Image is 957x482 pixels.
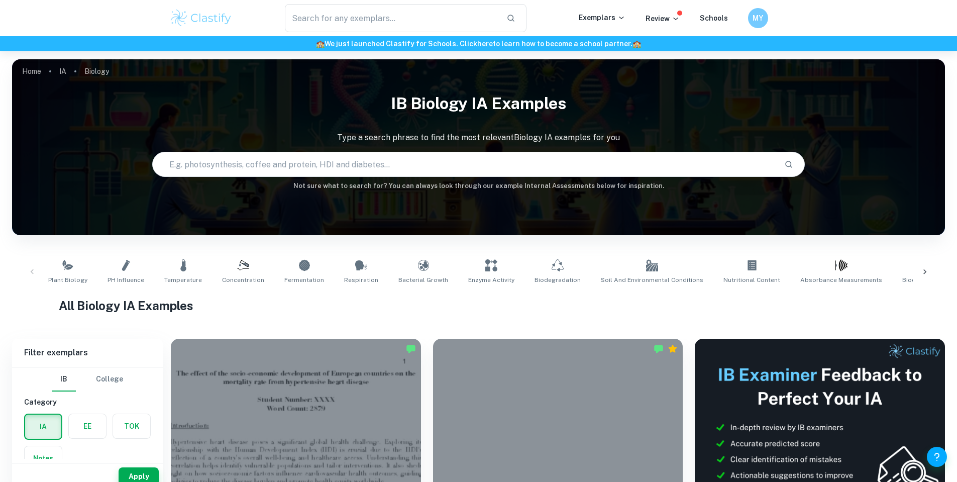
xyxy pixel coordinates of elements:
[668,344,678,354] div: Premium
[406,344,416,354] img: Marked
[344,275,378,284] span: Respiration
[48,275,87,284] span: Plant Biology
[284,275,324,284] span: Fermentation
[752,13,764,24] h6: MY
[12,181,945,191] h6: Not sure what to search for? You can always look through our example Internal Assessments below f...
[535,275,581,284] span: Biodegradation
[927,447,947,467] button: Help and Feedback
[52,367,123,392] div: Filter type choice
[25,446,62,470] button: Notes
[477,40,493,48] a: here
[646,13,680,24] p: Review
[96,367,123,392] button: College
[69,414,106,438] button: EE
[59,297,898,315] h1: All Biology IA Examples
[108,275,144,284] span: pH Influence
[59,64,66,78] a: IA
[113,414,150,438] button: TOK
[164,275,202,284] span: Temperature
[800,275,882,284] span: Absorbance Measurements
[468,275,514,284] span: Enzyme Activity
[153,150,777,178] input: E.g. photosynthesis, coffee and protein, HDI and diabetes...
[723,275,780,284] span: Nutritional Content
[2,38,955,49] h6: We just launched Clastify for Schools. Click to learn how to become a school partner.
[25,415,61,439] button: IA
[316,40,325,48] span: 🏫
[12,339,163,367] h6: Filter exemplars
[601,275,703,284] span: Soil and Environmental Conditions
[654,344,664,354] img: Marked
[748,8,768,28] button: MY
[902,275,937,284] span: Biodiversity
[700,14,728,22] a: Schools
[632,40,641,48] span: 🏫
[24,397,151,408] h6: Category
[780,156,797,173] button: Search
[398,275,448,284] span: Bacterial Growth
[12,87,945,120] h1: IB Biology IA examples
[22,64,41,78] a: Home
[52,367,76,392] button: IB
[84,66,109,77] p: Biology
[12,132,945,144] p: Type a search phrase to find the most relevant Biology IA examples for you
[285,4,499,32] input: Search for any exemplars...
[222,275,264,284] span: Concentration
[579,12,625,23] p: Exemplars
[169,8,233,28] img: Clastify logo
